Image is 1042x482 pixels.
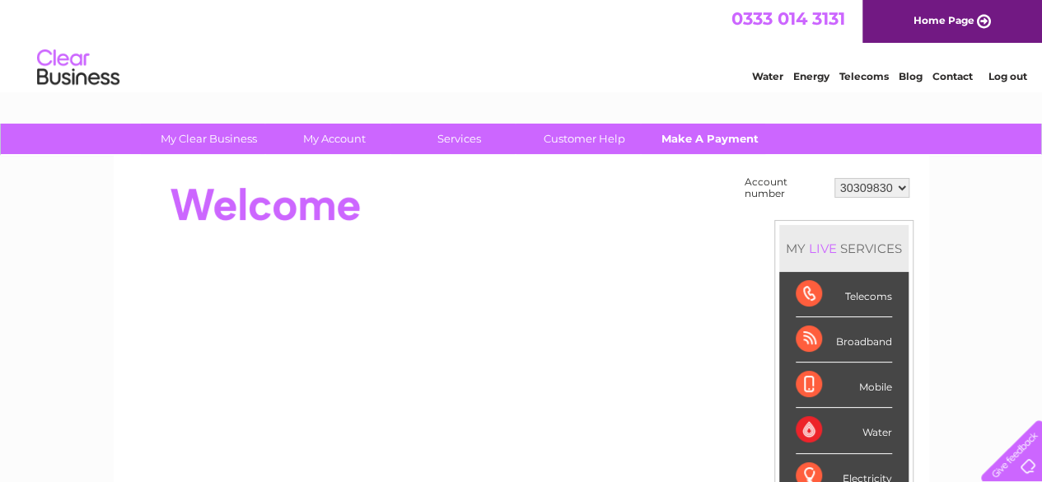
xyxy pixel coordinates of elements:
a: Telecoms [839,70,889,82]
div: Water [796,408,892,453]
a: Energy [793,70,829,82]
a: Make A Payment [642,124,778,154]
a: My Clear Business [141,124,277,154]
a: Blog [899,70,923,82]
a: Log out [988,70,1026,82]
a: My Account [266,124,402,154]
a: Contact [932,70,973,82]
div: Mobile [796,363,892,408]
a: Services [391,124,527,154]
div: Broadband [796,317,892,363]
div: MY SERVICES [779,225,909,272]
div: LIVE [806,241,840,256]
div: Telecoms [796,272,892,317]
a: Water [752,70,783,82]
img: logo.png [36,43,120,93]
div: Clear Business is a trading name of Verastar Limited (registered in [GEOGRAPHIC_DATA] No. 3667643... [133,9,911,80]
a: 0333 014 3131 [731,8,845,29]
a: Customer Help [516,124,652,154]
td: Account number [741,172,830,204]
